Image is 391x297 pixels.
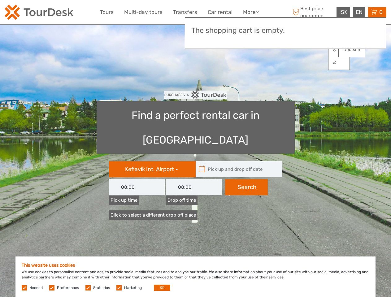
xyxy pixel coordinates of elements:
a: Deutsch [339,44,365,55]
input: Pick up and drop off date [196,161,279,177]
button: Keflavík Int. Airport [109,161,196,177]
p: We're away right now. Please check back later! [9,11,70,16]
span: ISK [339,9,347,15]
a: Tours [100,8,114,17]
button: Open LiveChat chat widget [71,10,79,17]
label: Statistics [93,285,110,291]
h3: The shopping cart is empty. [191,26,380,35]
a: Transfers [173,8,197,17]
h5: This website uses cookies [22,263,369,268]
div: We use cookies to personalise content and ads, to provide social media features and to analyse ou... [15,256,376,297]
a: Click to select a different drop off place [109,210,198,220]
label: Marketing [124,285,142,291]
span: Keflavík Int. Airport [125,166,174,173]
a: Car rental [208,8,232,17]
label: Drop off time [166,196,198,205]
a: Multi-day tours [124,8,163,17]
a: £ [328,57,350,68]
img: PurchaseViaTourDesk.png [164,91,227,99]
input: Drop off time [166,179,222,195]
label: Pick up time [109,196,139,205]
a: More [243,8,259,17]
img: 120-15d4194f-c635-41b9-a512-a3cb382bfb57_logo_small.png [5,5,73,20]
label: Needed [29,285,43,291]
button: OK [154,285,170,291]
span: Best price guarantee [291,5,335,19]
input: Pick up time [109,179,165,195]
h1: Find a perfect rental car in [GEOGRAPHIC_DATA] [97,101,295,154]
span: 0 [378,9,384,15]
button: Search [225,179,268,195]
div: EN [353,7,365,17]
a: $ [328,44,350,55]
label: Preferences [57,285,79,291]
